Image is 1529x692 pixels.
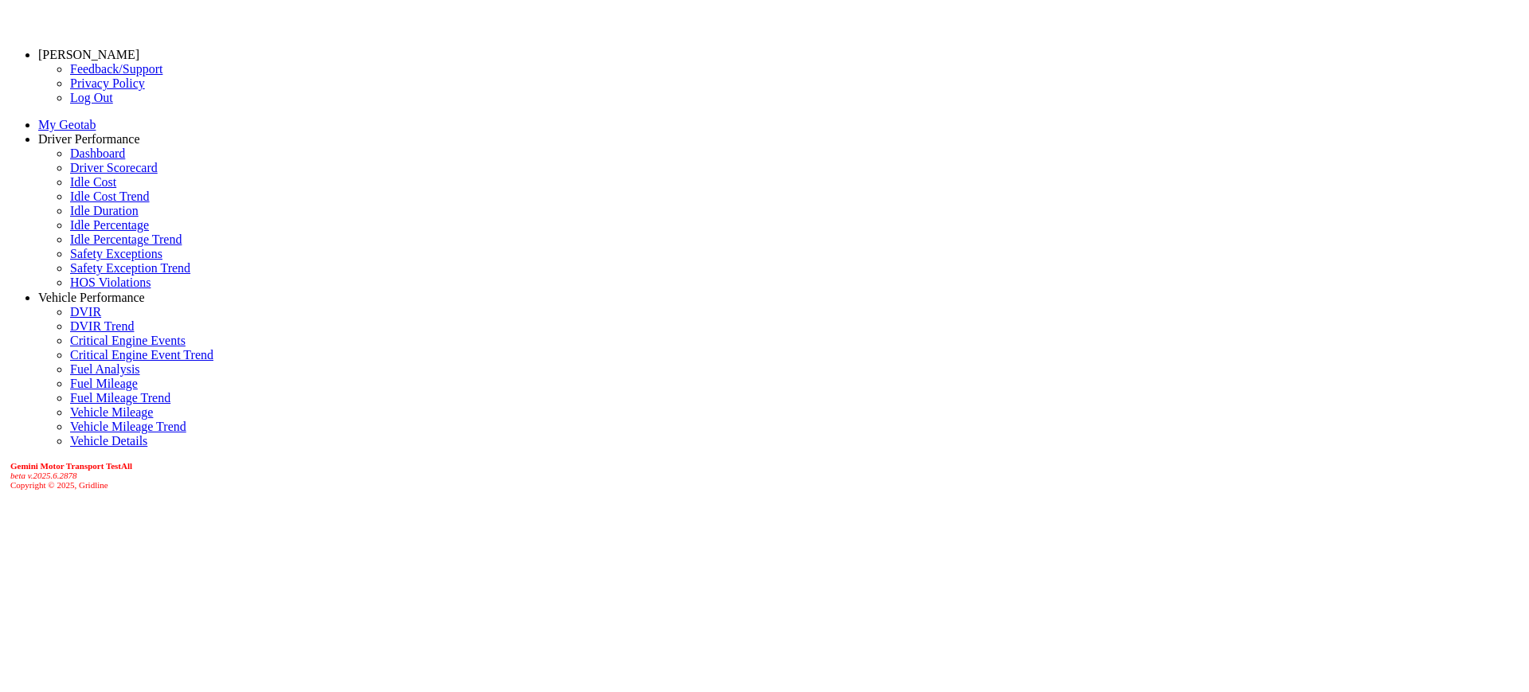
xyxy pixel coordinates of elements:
[70,76,145,90] a: Privacy Policy
[70,62,162,76] a: Feedback/Support
[70,190,150,203] a: Idle Cost Trend
[10,471,77,480] i: beta v.2025.6.2878
[70,276,151,289] a: HOS Violations
[70,161,158,174] a: Driver Scorecard
[38,118,96,131] a: My Geotab
[70,305,101,319] a: DVIR
[70,334,186,347] a: Critical Engine Events
[70,233,182,246] a: Idle Percentage Trend
[70,319,134,333] a: DVIR Trend
[70,91,113,104] a: Log Out
[70,175,116,189] a: Idle Cost
[70,362,140,376] a: Fuel Analysis
[10,461,132,471] b: Gemini Motor Transport TestAll
[70,348,213,362] a: Critical Engine Event Trend
[70,405,153,419] a: Vehicle Mileage
[70,434,147,448] a: Vehicle Details
[10,461,1523,490] div: Copyright © 2025, Gridline
[70,204,139,217] a: Idle Duration
[70,147,125,160] a: Dashboard
[70,261,190,275] a: Safety Exception Trend
[70,391,170,405] a: Fuel Mileage Trend
[70,218,149,232] a: Idle Percentage
[70,377,138,390] a: Fuel Mileage
[70,290,179,303] a: HOS Violation Trend
[70,420,186,433] a: Vehicle Mileage Trend
[70,247,162,260] a: Safety Exceptions
[38,132,140,146] a: Driver Performance
[38,291,145,304] a: Vehicle Performance
[38,48,139,61] a: [PERSON_NAME]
